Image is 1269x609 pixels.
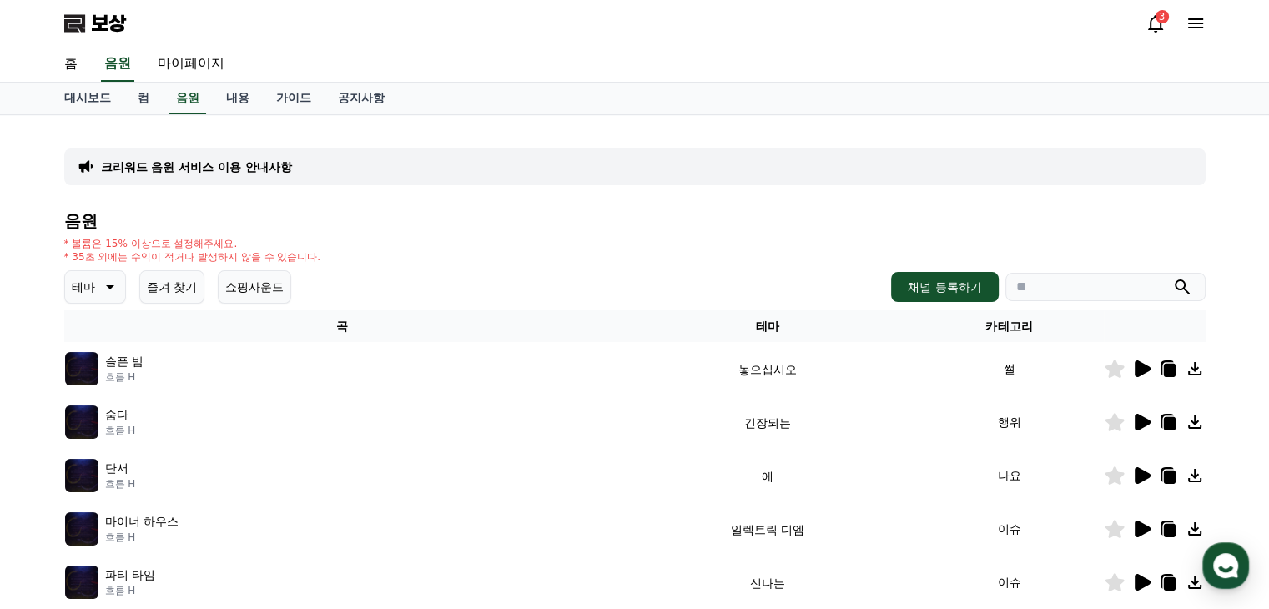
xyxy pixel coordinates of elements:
[65,566,98,599] img: 음악
[997,576,1020,589] font: 이슈
[215,471,320,512] a: 설정
[64,251,321,263] font: * 35초 외에는 수익이 적거나 발생하지 않을 수 있습니다.
[91,12,126,35] font: 보상
[144,47,238,82] a: 마이페이지
[105,461,128,475] font: 단서
[997,522,1020,536] font: 이슈
[64,55,78,71] font: 홈
[65,405,98,439] img: 음악
[65,459,98,492] img: 음악
[997,415,1020,429] font: 행위
[105,531,136,543] font: 흐름 H
[176,91,199,104] font: 음원
[138,91,149,104] font: 컴
[64,91,111,104] font: 대시보드
[105,568,155,581] font: 파티 타임
[226,91,249,104] font: 내용
[762,470,773,483] font: 에
[101,47,134,82] a: 음원
[64,270,126,304] button: 테마
[225,280,284,294] font: 쇼핑사운드
[218,270,291,304] button: 쇼핑사운드
[997,469,1020,482] font: 나요
[139,270,204,304] button: 즐겨 찾기
[750,576,785,590] font: 신나는
[336,320,348,333] font: 곡
[738,363,797,376] font: 놓으십시오
[744,416,791,430] font: 긴장되는
[325,83,398,114] a: 공지사항
[53,496,63,509] span: 홈
[158,55,224,71] font: 마이페이지
[65,512,98,546] img: 음악
[101,159,293,175] a: 크리워드 음원 서비스 이용 안내사항
[110,471,215,512] a: 대화
[756,320,779,333] font: 테마
[169,83,206,114] a: 음원
[105,355,144,368] font: 슬픈 밤
[105,408,128,421] font: 숨다
[105,371,136,383] font: 흐름 H
[65,352,98,385] img: 음악
[908,280,981,294] font: 채널 등록하기
[338,91,385,104] font: 공지사항
[5,471,110,512] a: 홈
[213,83,263,114] a: 내용
[891,272,998,302] button: 채널 등록하기
[105,585,136,596] font: 흐름 H
[731,523,804,536] font: 일렉트릭 디엠
[105,515,179,528] font: 마이너 하우스
[1146,13,1166,33] a: 3
[104,55,131,71] font: 음원
[985,320,1032,333] font: 카테고리
[51,47,91,82] a: 홈
[1003,362,1015,375] font: 썰
[51,83,124,114] a: 대시보드
[64,211,98,231] font: 음원
[105,478,136,490] font: 흐름 H
[258,496,278,509] span: 설정
[105,425,136,436] font: 흐름 H
[64,10,126,37] a: 보상
[72,280,95,294] font: 테마
[147,280,197,294] font: 즐겨 찾기
[276,91,311,104] font: 가이드
[153,496,173,510] span: 대화
[64,238,238,249] font: * 볼륨은 15% 이상으로 설정해주세요.
[1159,11,1166,23] font: 3
[263,83,325,114] a: 가이드
[124,83,163,114] a: 컴
[101,160,293,174] font: 크리워드 음원 서비스 이용 안내사항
